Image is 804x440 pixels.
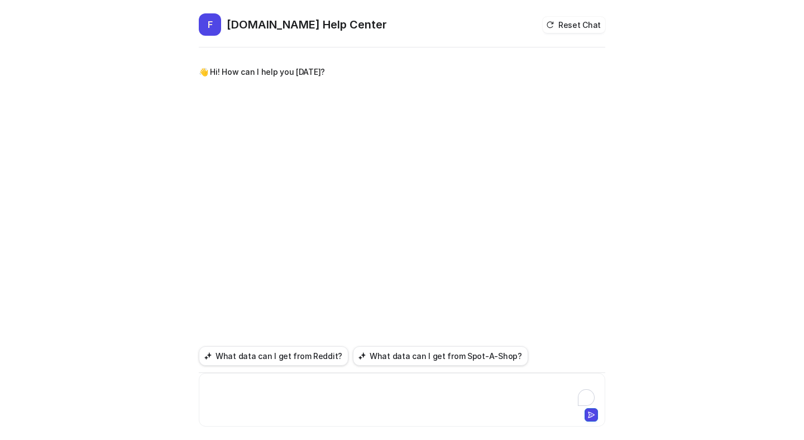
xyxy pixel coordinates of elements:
span: F [199,13,221,36]
h2: [DOMAIN_NAME] Help Center [227,17,387,32]
button: What data can I get from Reddit? [199,346,348,366]
button: What data can I get from Spot-A-Shop? [353,346,528,366]
div: To enrich screen reader interactions, please activate Accessibility in Grammarly extension settings [202,380,602,406]
p: 👋 Hi! How can I help you [DATE]? [199,65,325,79]
button: Reset Chat [543,17,605,33]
